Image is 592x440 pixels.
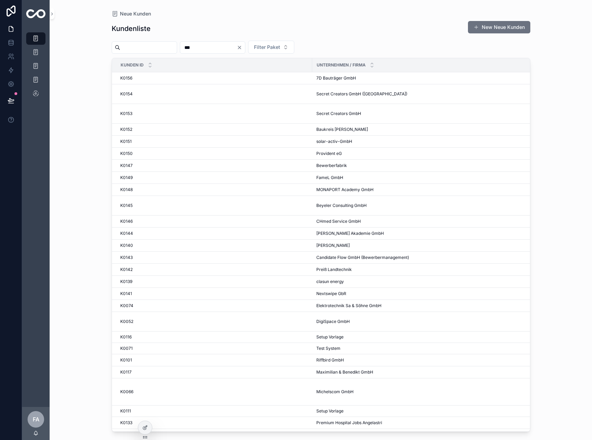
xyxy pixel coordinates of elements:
a: Nextswipe GbR [316,291,531,296]
a: K0153 [120,111,308,116]
a: Baukreis [PERSON_NAME] [316,127,531,132]
span: Provident eG [316,151,342,156]
span: K0111 [120,408,131,414]
a: Candidate Flow GmbH (Bewerbermanagement) [316,255,531,260]
span: K0153 [120,111,132,116]
a: Setup Vorlage [316,334,531,340]
span: K0150 [120,151,133,156]
a: MONAPORT Academy GmbH [316,187,531,192]
span: Secret Creators GmbH [316,111,361,116]
span: Maximilian & Benedikt GmbH [316,369,373,375]
span: [PERSON_NAME] [316,243,350,248]
a: Beyeler Consulting GmbH [316,203,531,208]
a: K0139 [120,279,308,284]
span: K0140 [120,243,133,248]
span: K0141 [120,291,132,296]
span: DigiSpace GmbH [316,319,350,324]
span: K0151 [120,139,132,144]
span: K0101 [120,357,132,363]
span: Beyeler Consulting GmbH [316,203,367,208]
span: clasun energy [316,279,344,284]
a: Setup Vorlage [316,408,531,414]
a: K0141 [120,291,308,296]
a: 7D Bauträger GmbH [316,75,531,81]
span: K0148 [120,187,133,192]
span: Baukreis [PERSON_NAME] [316,127,368,132]
span: Michelscom GmbH [316,389,354,395]
span: K0139 [120,279,132,284]
span: Setup Vorlage [316,408,344,414]
a: [PERSON_NAME] [316,243,531,248]
span: Candidate Flow GmbH (Bewerbermanagement) [316,255,409,260]
span: Setup Vorlage [316,334,344,340]
a: K0116 [120,334,308,340]
a: Secret Creators GmbH [316,111,531,116]
span: K0117 [120,369,132,375]
button: Select Button [248,41,294,54]
a: K0140 [120,243,308,248]
span: K0133 [120,420,132,426]
span: K0149 [120,175,133,180]
a: Elektrotechnik Sa & Söhne GmbH [316,303,531,308]
a: K0148 [120,187,308,192]
img: App logo [26,9,45,18]
span: MONAPORT Academy GmbH [316,187,374,192]
a: CHmed Service GmbH [316,219,531,224]
a: K0066 [120,389,308,395]
a: K0143 [120,255,308,260]
a: K0101 [120,357,308,363]
a: Maximilian & Benedikt GmbH [316,369,531,375]
span: K0156 [120,75,132,81]
span: Preiß Landtechnik [316,267,352,272]
span: K0074 [120,303,133,308]
a: Bewerberfabrik [316,163,531,168]
span: Test System [316,346,340,351]
span: FameL GmbH [316,175,343,180]
span: K0152 [120,127,132,132]
div: scrollable content [22,28,50,109]
a: Neue Kunden [112,10,151,17]
a: K0154 [120,91,308,97]
span: K0154 [120,91,133,97]
a: [PERSON_NAME] Akademie GmbH [316,231,531,236]
a: K0133 [120,420,308,426]
span: Premium Hospital Jobs Angelastri [316,420,382,426]
a: K0147 [120,163,308,168]
span: [PERSON_NAME] Akademie GmbH [316,231,384,236]
span: Riffbird GmbH [316,357,344,363]
a: K0052 [120,319,308,324]
span: K0066 [120,389,133,395]
span: K0143 [120,255,133,260]
span: K0144 [120,231,133,236]
span: K0147 [120,163,133,168]
a: K0146 [120,219,308,224]
a: K0145 [120,203,308,208]
a: K0156 [120,75,308,81]
a: K0074 [120,303,308,308]
span: FA [33,415,39,423]
span: K0116 [120,334,132,340]
button: New Neue Kunden [468,21,530,33]
a: K0149 [120,175,308,180]
a: FameL GmbH [316,175,531,180]
a: K0142 [120,267,308,272]
h1: Kundenliste [112,24,151,33]
a: Preiß Landtechnik [316,267,531,272]
span: Bewerberfabrik [316,163,347,168]
a: K0117 [120,369,308,375]
span: solar-activ-GmbH [316,139,352,144]
button: Clear [237,45,245,50]
span: Secret Creators GmbH ([GEOGRAPHIC_DATA]) [316,91,407,97]
a: K0151 [120,139,308,144]
a: K0144 [120,231,308,236]
span: 7D Bauträger GmbH [316,75,356,81]
span: Kunden ID [121,62,144,68]
a: DigiSpace GmbH [316,319,531,324]
span: Filter Paket [254,44,280,51]
span: Nextswipe GbR [316,291,346,296]
span: Elektrotechnik Sa & Söhne GmbH [316,303,381,308]
a: Test System [316,346,531,351]
a: K0071 [120,346,308,351]
a: Secret Creators GmbH ([GEOGRAPHIC_DATA]) [316,91,531,97]
a: clasun energy [316,279,531,284]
